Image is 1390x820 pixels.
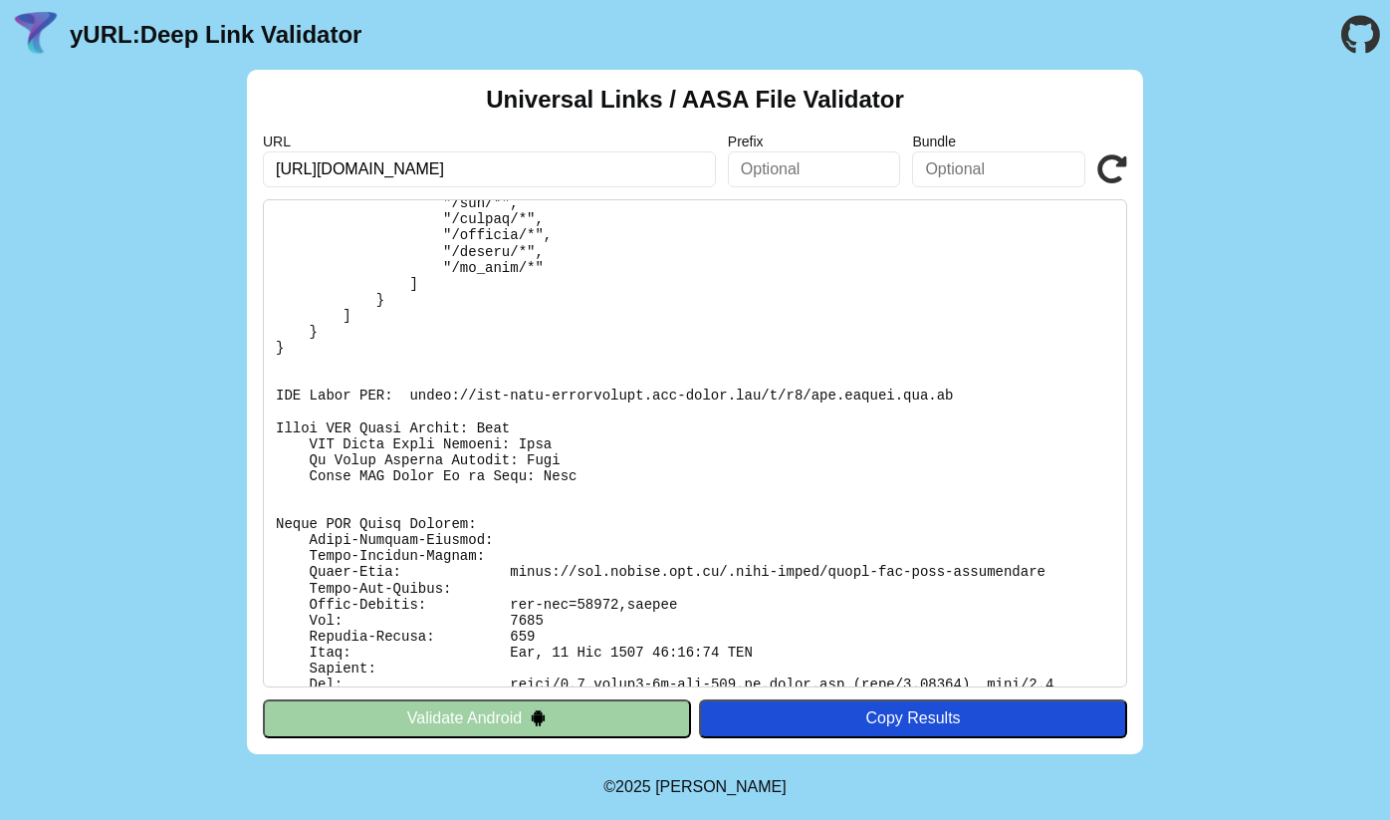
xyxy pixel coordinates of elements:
a: Michael Ibragimchayev's Personal Site [655,778,787,795]
a: yURL:Deep Link Validator [70,21,361,49]
h2: Universal Links / AASA File Validator [486,86,904,114]
div: Copy Results [709,709,1117,727]
footer: © [603,754,786,820]
pre: Lorem ipsu do: sitam://con.adipis.eli.se/.doei-tempo/incid-utl-etdo-magnaaliqua En Adminimv: Quis... [263,199,1127,687]
span: 2025 [615,778,651,795]
input: Optional [728,151,901,187]
input: Required [263,151,716,187]
img: yURL Logo [10,9,62,61]
input: Optional [912,151,1085,187]
label: Prefix [728,134,901,149]
button: Validate Android [263,699,691,737]
label: Bundle [912,134,1085,149]
button: Copy Results [699,699,1127,737]
img: droidIcon.svg [530,709,547,726]
label: URL [263,134,716,149]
